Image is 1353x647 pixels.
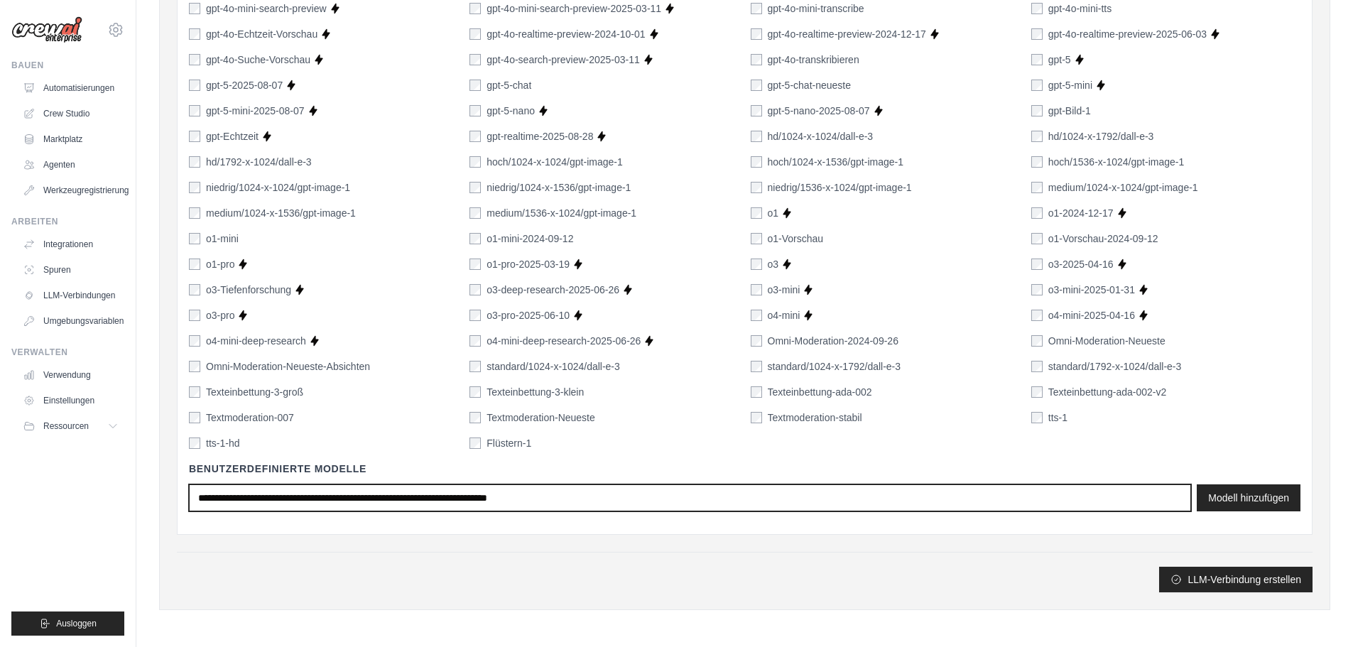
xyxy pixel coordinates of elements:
[11,347,68,357] font: Verwalten
[768,78,852,92] label: gpt-5-chat-neueste
[1048,3,1112,14] font: gpt-4o-mini-tts
[469,182,481,193] input: niedrig/1024-x-1536/gpt-image-1
[1048,80,1092,91] font: gpt-5-mini
[189,156,200,168] input: hd/1792-x-1024/dall-e-3
[768,155,903,169] label: hoch/1024-x-1536/gpt-image-1
[487,233,573,244] font: o1-mini-2024-09-12
[206,283,291,297] label: o3-Tiefenforschung
[768,232,824,246] label: o1-Vorschau
[206,436,239,450] label: tts-1-hd
[487,310,570,321] font: o3-pro-2025-06-10
[17,128,124,151] a: Marktplatz
[751,361,762,372] input: standard/1024-x-1792/dall-e-3
[487,54,640,65] font: gpt-4o-search-preview-2025-03-11
[1048,232,1158,246] label: o1-Vorschau-2024-09-12
[1048,361,1182,372] font: standard/1792-x-1024/dall-e-3
[751,182,762,193] input: niedrig/1536-x-1024/gpt-image-1
[469,259,481,270] input: o1-pro-2025-03-19
[768,104,870,118] label: gpt-5-nano-2025-08-07
[487,105,535,116] font: gpt-5-nano
[1208,492,1289,504] font: Modell hinzufügen
[487,411,595,425] label: Textmoderation-Neueste
[206,207,356,219] font: medium/1024-x-1536/gpt-image-1
[487,1,661,16] label: gpt-4o-mini-search-preview-2025-03-11
[768,412,862,423] font: Textmoderation-stabil
[43,290,115,300] font: LLM-Verbindungen
[487,335,641,347] font: o4-mini-deep-research-2025-06-26
[206,412,294,423] font: Textmoderation-007
[189,233,200,244] input: o1-mini
[43,109,89,119] font: Crew Studio
[1048,105,1091,116] font: gpt-Bild-1
[751,207,762,219] input: o1
[189,310,200,321] input: o3-pro
[469,361,481,372] input: standard/1024-x-1024/dall-e-3
[1048,359,1182,374] label: standard/1792-x-1024/dall-e-3
[1031,80,1043,91] input: gpt-5-mini
[1048,27,1207,41] label: gpt-4o-realtime-preview-2025-06-03
[768,1,864,16] label: gpt-4o-mini-transcribe
[751,105,762,116] input: gpt-5-nano-2025-08-07
[487,257,570,271] label: o1-pro-2025-03-19
[487,386,584,398] font: Texteinbettung-3-klein
[11,217,58,227] font: Arbeiten
[487,53,640,67] label: gpt-4o-search-preview-2025-03-11
[487,361,620,372] font: standard/1024-x-1024/dall-e-3
[751,80,762,91] input: gpt-5-chat-neueste
[768,259,779,270] font: o3
[768,361,901,372] font: standard/1024-x-1792/dall-e-3
[487,78,531,92] label: gpt-5-chat
[17,233,124,256] a: Integrationen
[206,131,259,142] font: gpt-Echtzeit
[1048,412,1067,423] font: tts-1
[768,359,901,374] label: standard/1024-x-1792/dall-e-3
[487,232,573,246] label: o1-mini-2024-09-12
[189,54,200,65] input: gpt-4o-Suche-Vorschau
[1048,182,1198,193] font: medium/1024-x-1024/gpt-image-1
[768,308,800,322] label: o4-mini
[206,359,370,374] label: Omni-Moderation-Neueste-Absichten
[1031,259,1043,270] input: o3-2025-04-16
[487,3,661,14] font: gpt-4o-mini-search-preview-2025-03-11
[1031,284,1043,295] input: o3-mini-2025-01-31
[768,385,872,399] label: Texteinbettung-ada-002
[17,284,124,307] a: LLM-Verbindungen
[487,334,641,348] label: o4-mini-deep-research-2025-06-26
[43,83,114,93] font: Automatisierungen
[11,611,124,636] button: Ausloggen
[1031,182,1043,193] input: medium/1024-x-1024/gpt-image-1
[1048,259,1114,270] font: o3-2025-04-16
[17,179,124,202] a: Werkzeugregistrierung
[469,28,481,40] input: gpt-4o-realtime-preview-2024-10-01
[1031,412,1043,423] input: tts-1
[17,77,124,99] a: Automatisierungen
[1048,78,1092,92] label: gpt-5-mini
[768,105,870,116] font: gpt-5-nano-2025-08-07
[1188,574,1301,585] font: LLM-Verbindung erstellen
[768,182,912,193] font: niedrig/1536-x-1024/gpt-image-1
[1048,180,1198,195] label: medium/1024-x-1024/gpt-image-1
[189,28,200,40] input: gpt-4o-Echtzeit-Vorschau
[17,389,124,412] a: Einstellungen
[751,156,762,168] input: hoch/1024-x-1536/gpt-image-1
[768,257,779,271] label: o3
[17,259,124,281] a: Spuren
[17,153,124,176] a: Agenten
[17,364,124,386] a: Verwendung
[1159,567,1313,592] button: LLM-Verbindung erstellen
[751,233,762,244] input: o1-Vorschau
[768,131,874,142] font: hd/1024-x-1024/dall-e-3
[768,284,800,295] font: o3-mini
[189,131,200,142] input: gpt-Echtzeit
[469,131,481,142] input: gpt-realtime-2025-08-28
[1031,207,1043,219] input: o1-2024-12-17
[1031,310,1043,321] input: o4-mini-2025-04-16
[768,411,862,425] label: Textmoderation-stabil
[1031,156,1043,168] input: hoch/1536-x-1024/gpt-image-1
[768,3,864,14] font: gpt-4o-mini-transcribe
[487,385,584,399] label: Texteinbettung-3-klein
[43,239,93,249] font: Integrationen
[1048,334,1165,348] label: Omni-Moderation-Neueste
[1031,28,1043,40] input: gpt-4o-realtime-preview-2025-06-03
[206,334,306,348] label: o4-mini-deep-research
